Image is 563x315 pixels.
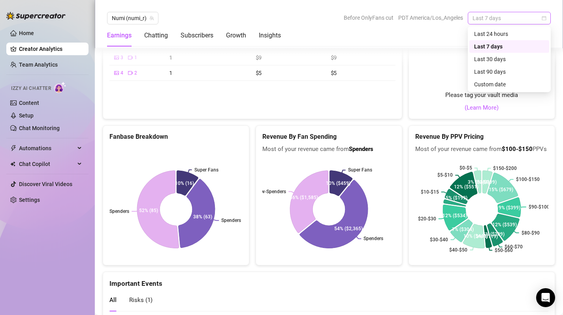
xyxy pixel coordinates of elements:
[430,237,448,242] text: $30-$40
[121,69,123,77] span: 4
[19,181,72,187] a: Discover Viral Videos
[474,67,544,76] div: Last 90 days
[107,31,132,40] div: Earnings
[418,216,436,222] text: $20-$30
[536,288,555,307] div: Open Intercom Messenger
[469,53,549,65] div: Last 30 days
[542,16,546,21] span: calendar
[437,172,453,178] text: $5-$10
[469,78,549,91] div: Custom date
[495,248,513,253] text: $50-$60
[262,132,395,142] h5: Revenue By Fan Spending
[144,31,168,40] div: Chatting
[149,16,154,21] span: team
[181,31,213,40] div: Subscribers
[109,296,117,304] span: All
[54,82,66,93] img: AI Chatter
[10,145,17,151] span: thunderbolt
[465,103,499,113] a: (Learn More)
[134,54,137,62] span: 1
[259,31,281,40] div: Insights
[19,197,40,203] a: Settings
[10,161,15,167] img: Chat Copilot
[19,158,75,170] span: Chat Copilot
[449,247,467,253] text: $40-$50
[19,30,34,36] a: Home
[19,112,34,119] a: Setup
[415,132,548,142] h5: Revenue By PPV Pricing
[344,12,394,24] span: Before OnlyFans cut
[128,55,133,60] span: video-camera
[19,62,58,68] a: Team Analytics
[262,145,395,154] span: Most of your revenue came from
[134,69,137,77] span: 2
[459,165,472,171] text: $0-$5
[516,177,540,182] text: $100-$150
[221,218,241,224] text: Spenders
[19,142,75,155] span: Automations
[226,31,246,40] div: Growth
[256,54,262,61] span: $9
[473,12,546,24] span: Last 7 days
[331,54,337,61] span: $9
[169,54,172,61] span: 1
[121,54,123,62] span: 3
[363,236,383,241] text: Spenders
[469,65,549,78] div: Last 90 days
[398,12,463,24] span: PDT America/Los_Angeles
[128,71,133,75] span: video-camera
[529,204,550,210] text: $90-$100
[348,167,372,173] text: Super Fans
[349,145,373,153] b: Spenders
[169,69,172,76] span: 1
[19,125,60,131] a: Chat Monitoring
[522,230,540,235] text: $80-$90
[114,71,119,75] span: picture
[256,69,262,76] span: $5
[99,209,129,214] text: Low-Spenders
[109,272,548,289] div: Important Events
[502,145,533,153] b: $100-$150
[469,40,549,53] div: Last 7 days
[331,69,337,76] span: $5
[256,189,286,194] text: Low-Spenders
[474,30,544,38] div: Last 24 hours
[469,28,549,40] div: Last 24 hours
[445,91,518,100] span: Please tag your vault media
[109,132,243,142] h5: Fanbase Breakdown
[11,85,51,92] span: Izzy AI Chatter
[415,145,548,154] span: Most of your revenue came from PPVs
[129,296,153,304] span: Risks ( 1 )
[6,12,66,20] img: logo-BBDzfeDw.svg
[194,167,218,173] text: Super Fans
[19,43,82,55] a: Creator Analytics
[474,55,544,63] div: Last 30 days
[114,55,119,60] span: picture
[421,189,439,195] text: $10-$15
[112,12,154,24] span: Numi (numi_r)
[493,166,517,171] text: $150-$200
[505,244,523,250] text: $60-$70
[19,100,39,106] a: Content
[474,80,544,89] div: Custom date
[474,42,544,51] div: Last 7 days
